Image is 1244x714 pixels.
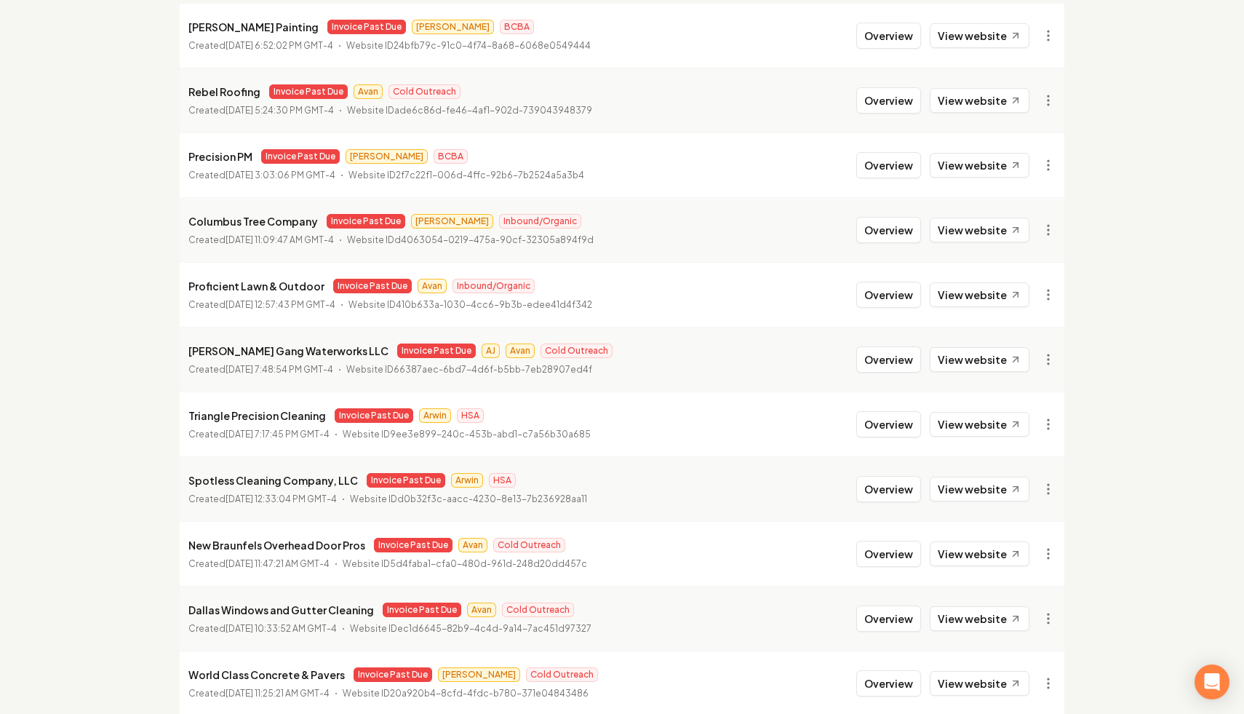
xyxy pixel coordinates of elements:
[526,667,598,682] span: Cold Outreach
[418,279,447,293] span: Avan
[188,18,319,36] p: [PERSON_NAME] Painting
[226,299,335,310] time: [DATE] 12:57:43 PM GMT-4
[541,344,613,358] span: Cold Outreach
[188,362,333,377] p: Created
[502,603,574,617] span: Cold Outreach
[327,214,405,229] span: Invoice Past Due
[226,688,330,699] time: [DATE] 11:25:21 AM GMT-4
[188,168,335,183] p: Created
[188,492,337,507] p: Created
[333,279,412,293] span: Invoice Past Due
[438,667,520,682] span: [PERSON_NAME]
[343,686,589,701] p: Website ID 20a920b4-8cfd-4fdc-b780-371e04843486
[856,282,921,308] button: Overview
[188,536,365,554] p: New Braunfels Overhead Door Pros
[856,476,921,502] button: Overview
[188,103,334,118] p: Created
[335,408,413,423] span: Invoice Past Due
[348,168,584,183] p: Website ID 2f7c22f1-006d-4ffc-92b6-7b2524a5a3b4
[500,20,534,34] span: BCBA
[457,408,484,423] span: HSA
[188,407,326,424] p: Triangle Precision Cleaning
[226,234,334,245] time: [DATE] 11:09:47 AM GMT-4
[354,84,383,99] span: Avan
[374,538,452,552] span: Invoice Past Due
[930,218,1029,242] a: View website
[930,23,1029,48] a: View website
[261,149,340,164] span: Invoice Past Due
[388,84,460,99] span: Cold Outreach
[354,667,432,682] span: Invoice Past Due
[188,342,388,360] p: [PERSON_NAME] Gang Waterworks LLC
[188,298,335,312] p: Created
[856,87,921,114] button: Overview
[412,20,494,34] span: [PERSON_NAME]
[856,411,921,437] button: Overview
[343,427,591,442] p: Website ID 9ee3e899-240c-453b-abd1-c7a56b30a685
[930,347,1029,372] a: View website
[856,152,921,178] button: Overview
[188,83,260,100] p: Rebel Roofing
[411,214,493,229] span: [PERSON_NAME]
[930,542,1029,566] a: View website
[346,362,592,377] p: Website ID 66387aec-6bd7-4d6f-b5bb-7eb28907ed4f
[226,623,337,634] time: [DATE] 10:33:52 AM GMT-4
[226,40,333,51] time: [DATE] 6:52:02 PM GMT-4
[188,39,333,53] p: Created
[188,601,374,619] p: Dallas Windows and Gutter Cleaning
[188,622,337,636] p: Created
[188,148,252,165] p: Precision PM
[226,493,337,504] time: [DATE] 12:33:04 PM GMT-4
[856,217,921,243] button: Overview
[350,622,591,636] p: Website ID ec1d6645-82b9-4c4d-9a14-7ac451d97327
[188,686,330,701] p: Created
[188,233,334,247] p: Created
[856,541,921,567] button: Overview
[452,279,535,293] span: Inbound/Organic
[383,603,461,617] span: Invoice Past Due
[856,346,921,373] button: Overview
[397,344,476,358] span: Invoice Past Due
[188,666,345,683] p: World Class Concrete & Pavers
[482,344,500,358] span: AJ
[856,606,921,632] button: Overview
[226,558,330,569] time: [DATE] 11:47:21 AM GMT-4
[188,557,330,571] p: Created
[458,538,487,552] span: Avan
[930,88,1029,113] a: View website
[346,149,428,164] span: [PERSON_NAME]
[930,153,1029,178] a: View website
[350,492,587,507] p: Website ID d0b32f3c-aacc-4230-8e13-7b236928aa11
[348,298,592,312] p: Website ID 410b633a-1030-4cc6-9b3b-edee41d4f342
[269,84,348,99] span: Invoice Past Due
[226,429,330,440] time: [DATE] 7:17:45 PM GMT-4
[434,149,468,164] span: BCBA
[347,103,592,118] p: Website ID ade6c86d-fe46-4af1-902d-739043948379
[856,23,921,49] button: Overview
[419,408,451,423] span: Arwin
[346,39,591,53] p: Website ID 24bfb79c-91c0-4f74-8a68-6068e0549444
[188,472,358,489] p: Spotless Cleaning Company, LLC
[226,170,335,181] time: [DATE] 3:03:06 PM GMT-4
[493,538,565,552] span: Cold Outreach
[226,364,333,375] time: [DATE] 7:48:54 PM GMT-4
[226,105,334,116] time: [DATE] 5:24:30 PM GMT-4
[930,412,1029,437] a: View website
[343,557,587,571] p: Website ID 5d4faba1-cfa0-480d-961d-248d20dd457c
[467,603,496,617] span: Avan
[451,473,483,488] span: Arwin
[930,477,1029,501] a: View website
[930,282,1029,307] a: View website
[856,670,921,697] button: Overview
[188,427,330,442] p: Created
[489,473,516,488] span: HSA
[367,473,445,488] span: Invoice Past Due
[347,233,594,247] p: Website ID d4063054-0219-475a-90cf-32305a894f9d
[188,213,318,230] p: Columbus Tree Company
[327,20,406,34] span: Invoice Past Due
[188,277,324,295] p: Proficient Lawn & Outdoor
[499,214,581,229] span: Inbound/Organic
[930,606,1029,631] a: View website
[1195,665,1229,699] div: Open Intercom Messenger
[930,671,1029,696] a: View website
